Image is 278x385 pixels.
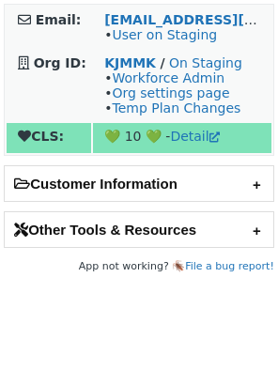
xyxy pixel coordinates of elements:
[169,55,242,70] a: On Staging
[18,129,64,144] strong: CLS:
[104,70,240,115] span: • • •
[36,12,82,27] strong: Email:
[170,129,219,144] a: Detail
[112,70,224,85] a: Workforce Admin
[112,100,240,115] a: Temp Plan Changes
[5,212,273,247] h2: Other Tools & Resources
[5,166,273,201] h2: Customer Information
[93,123,271,153] td: 💚 10 💚 -
[4,257,274,276] footer: App not working? 🪳
[185,260,274,272] a: File a bug report!
[34,55,86,70] strong: Org ID:
[160,55,164,70] strong: /
[104,27,217,42] span: •
[112,27,217,42] a: User on Staging
[104,55,156,70] a: KJMMK
[112,85,229,100] a: Org settings page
